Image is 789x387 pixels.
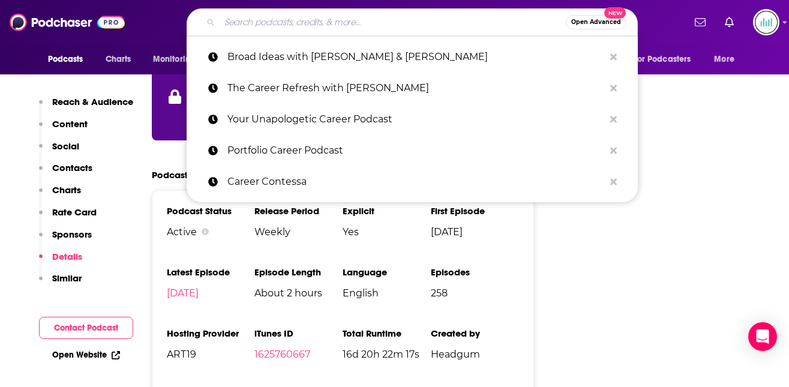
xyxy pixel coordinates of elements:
[343,287,431,299] span: English
[220,13,566,32] input: Search podcasts, credits, & more...
[714,51,734,68] span: More
[52,206,97,218] p: Rate Card
[39,272,82,295] button: Similar
[48,51,83,68] span: Podcasts
[634,51,691,68] span: For Podcasters
[431,266,519,278] h3: Episodes
[254,226,343,238] span: Weekly
[720,12,739,32] a: Show notifications dropdown
[343,266,431,278] h3: Language
[39,118,88,140] button: Content
[343,349,431,360] span: 16d 20h 22m 17s
[254,328,343,339] h3: iTunes ID
[571,19,621,25] span: Open Advanced
[254,287,343,299] span: About 2 hours
[343,328,431,339] h3: Total Runtime
[690,12,710,32] a: Show notifications dropdown
[39,229,92,251] button: Sponsors
[431,349,519,360] span: Headgum
[167,266,255,278] h3: Latest Episode
[753,9,779,35] img: User Profile
[431,328,519,339] h3: Created by
[187,104,638,135] a: Your Unapologetic Career Podcast
[343,226,431,238] span: Yes
[39,96,133,118] button: Reach & Audience
[753,9,779,35] button: Show profile menu
[167,226,255,238] div: Active
[39,162,92,184] button: Contacts
[187,73,638,104] a: The Career Refresh with [PERSON_NAME]
[52,272,82,284] p: Similar
[52,229,92,240] p: Sponsors
[604,7,626,19] span: New
[145,48,211,71] button: open menu
[39,206,97,229] button: Rate Card
[566,15,626,29] button: Open AdvancedNew
[52,251,82,262] p: Details
[52,350,120,360] a: Open Website
[52,96,133,107] p: Reach & Audience
[40,48,99,71] button: open menu
[187,166,638,197] a: Career Contessa
[706,48,749,71] button: open menu
[748,322,777,351] div: Open Intercom Messenger
[254,205,343,217] h3: Release Period
[227,104,604,135] p: Your Unapologetic Career Podcast
[52,140,79,152] p: Social
[153,51,196,68] span: Monitoring
[187,8,638,36] div: Search podcasts, credits, & more...
[39,251,82,273] button: Details
[52,184,81,196] p: Charts
[227,41,604,73] p: Broad Ideas with Rachel Bilson & Olivia Allen
[254,349,310,360] a: 1625760667
[227,166,604,197] p: Career Contessa
[187,135,638,166] a: Portfolio Career Podcast
[167,205,255,217] h3: Podcast Status
[187,41,638,73] a: Broad Ideas with [PERSON_NAME] & [PERSON_NAME]
[227,73,604,104] p: The Career Refresh with Jill Griffin
[167,287,199,299] a: [DATE]
[98,48,139,71] a: Charts
[39,184,81,206] button: Charts
[106,51,131,68] span: Charts
[753,9,779,35] span: Logged in as podglomerate
[254,266,343,278] h3: Episode Length
[152,169,220,181] h2: Podcast Details
[626,48,709,71] button: open menu
[52,162,92,173] p: Contacts
[52,118,88,130] p: Content
[10,11,125,34] img: Podchaser - Follow, Share and Rate Podcasts
[431,226,519,238] span: [DATE]
[343,205,431,217] h3: Explicit
[431,287,519,299] span: 258
[167,328,255,339] h3: Hosting Provider
[431,205,519,217] h3: First Episode
[39,317,133,339] button: Contact Podcast
[39,140,79,163] button: Social
[227,135,604,166] p: Portfolio Career Podcast
[167,349,255,360] span: ART19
